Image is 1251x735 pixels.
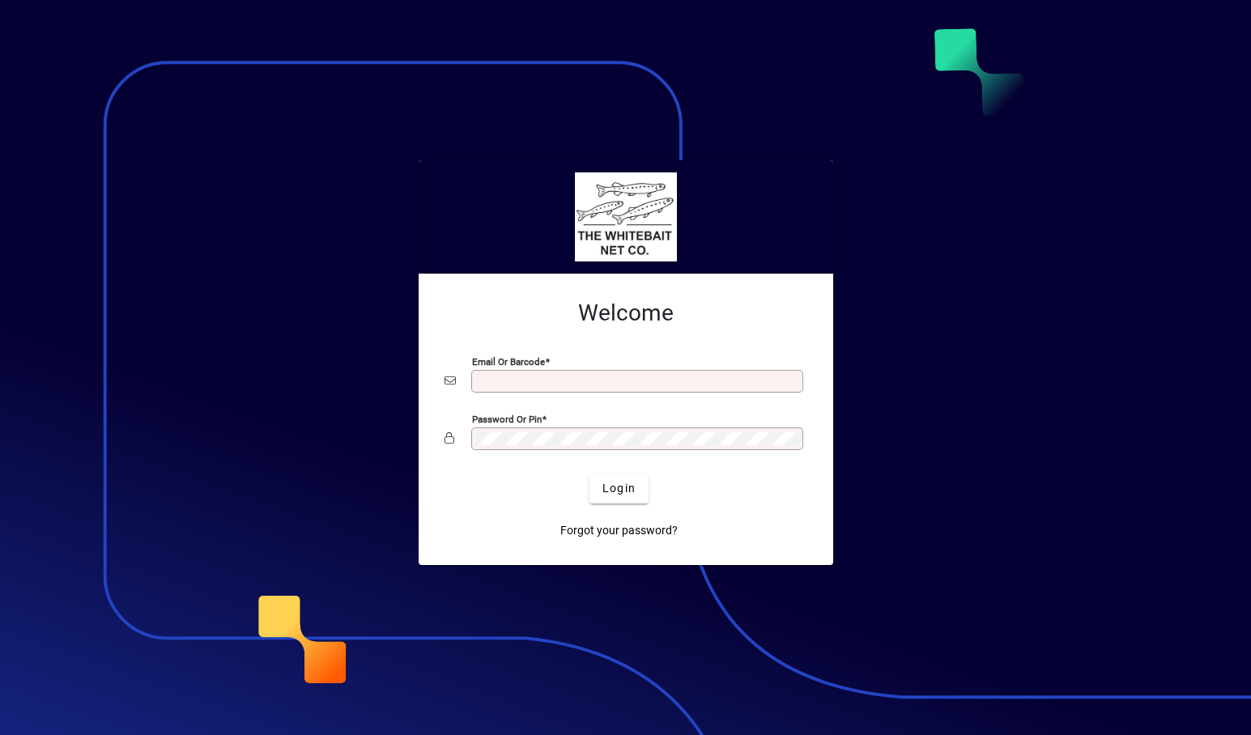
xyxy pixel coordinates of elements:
span: Login [602,480,636,497]
button: Login [589,474,649,503]
span: Forgot your password? [560,522,678,539]
mat-label: Email or Barcode [472,355,545,367]
a: Forgot your password? [554,516,684,546]
mat-label: Password or Pin [472,413,542,424]
h2: Welcome [445,300,807,327]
